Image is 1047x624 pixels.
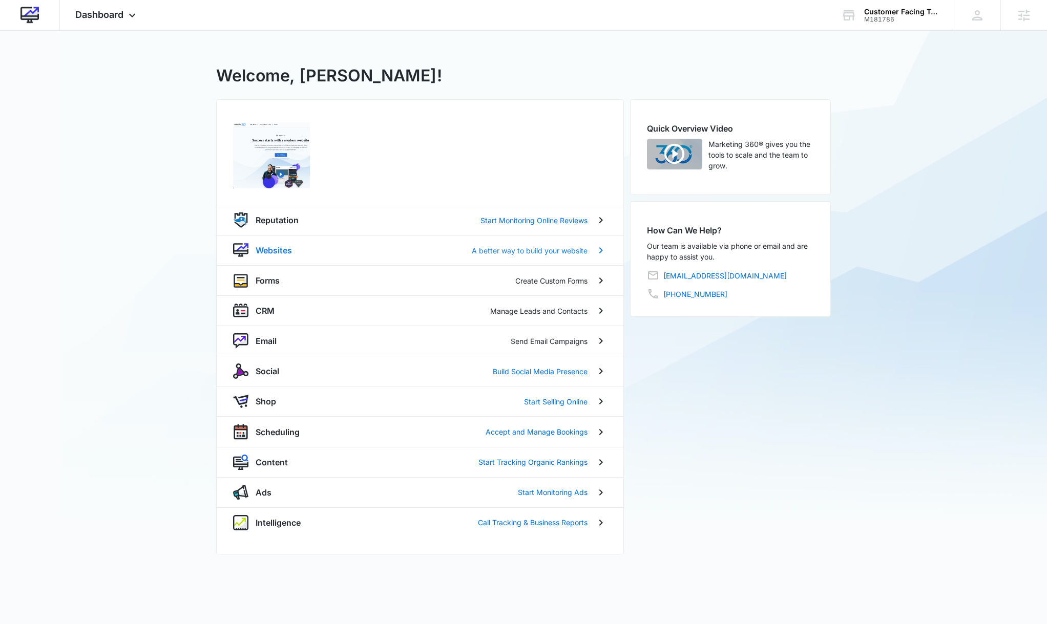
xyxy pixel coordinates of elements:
p: Manage Leads and Contacts [490,306,588,316]
div: account name [864,8,939,16]
div: account id [864,16,939,23]
img: crm [233,303,248,318]
p: Email [256,335,277,347]
img: website [233,243,248,258]
h1: Welcome, [PERSON_NAME]! [216,63,442,88]
a: websiteWebsitesA better way to build your website [217,235,623,265]
img: intelligence [233,515,248,530]
a: socialSocialBuild Social Media Presence [217,356,623,386]
p: Shop [256,395,276,407]
img: shopApp [233,394,248,409]
a: shopAppShopStart Selling Online [217,386,623,416]
p: Reputation [256,214,299,226]
img: nurture [233,333,248,349]
a: [PHONE_NUMBER] [663,289,727,299]
h2: Quick Overview Video [647,122,814,135]
a: schedulingSchedulingAccept and Manage Bookings [217,416,623,447]
p: Accept and Manage Bookings [486,426,588,437]
a: [EMAIL_ADDRESS][DOMAIN_NAME] [663,270,787,281]
p: Start Monitoring Ads [518,487,588,498]
p: Ads [256,486,271,499]
p: Call Tracking & Business Reports [478,517,588,528]
p: Forms [256,274,280,287]
a: intelligenceIntelligenceCall Tracking & Business Reports [217,507,623,537]
a: adsAdsStart Monitoring Ads [217,477,623,507]
img: Marketing Websites [233,122,310,188]
img: content [233,455,248,470]
img: ads [233,485,248,500]
img: Marketing Websites [20,6,39,25]
p: Scheduling [256,426,300,438]
p: Start Tracking Organic Rankings [478,457,588,467]
p: Marketing 360® gives you the tools to scale and the team to grow. [708,139,814,171]
p: Intelligence [256,517,301,529]
p: A better way to build your website [472,245,588,256]
img: scheduling [233,424,248,440]
p: Start Selling Online [524,396,588,407]
p: Content [256,456,288,468]
p: Start Monitoring Online Reviews [480,215,588,226]
a: reputationReputationStart Monitoring Online Reviews [217,205,623,235]
a: crmCRMManage Leads and Contacts [217,295,623,326]
a: contentContentStart Tracking Organic Rankings [217,447,623,477]
p: Create Custom Forms [515,275,588,286]
p: Build Social Media Presence [493,366,588,377]
span: Dashboard [75,9,123,20]
img: social [233,363,248,379]
p: Send Email Campaigns [511,336,588,347]
p: Websites [256,244,292,256]
p: CRM [256,305,275,317]
a: nurtureEmailSend Email Campaigns [217,326,623,356]
img: forms [233,273,248,288]
p: Social [256,365,279,377]
img: reputation [233,212,248,228]
img: Quick Overview Video [647,139,702,169]
p: Our team is available via phone or email and are happy to assist you. [647,241,814,262]
h2: How Can We Help? [647,224,814,236]
a: formsFormsCreate Custom Forms [217,265,623,295]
